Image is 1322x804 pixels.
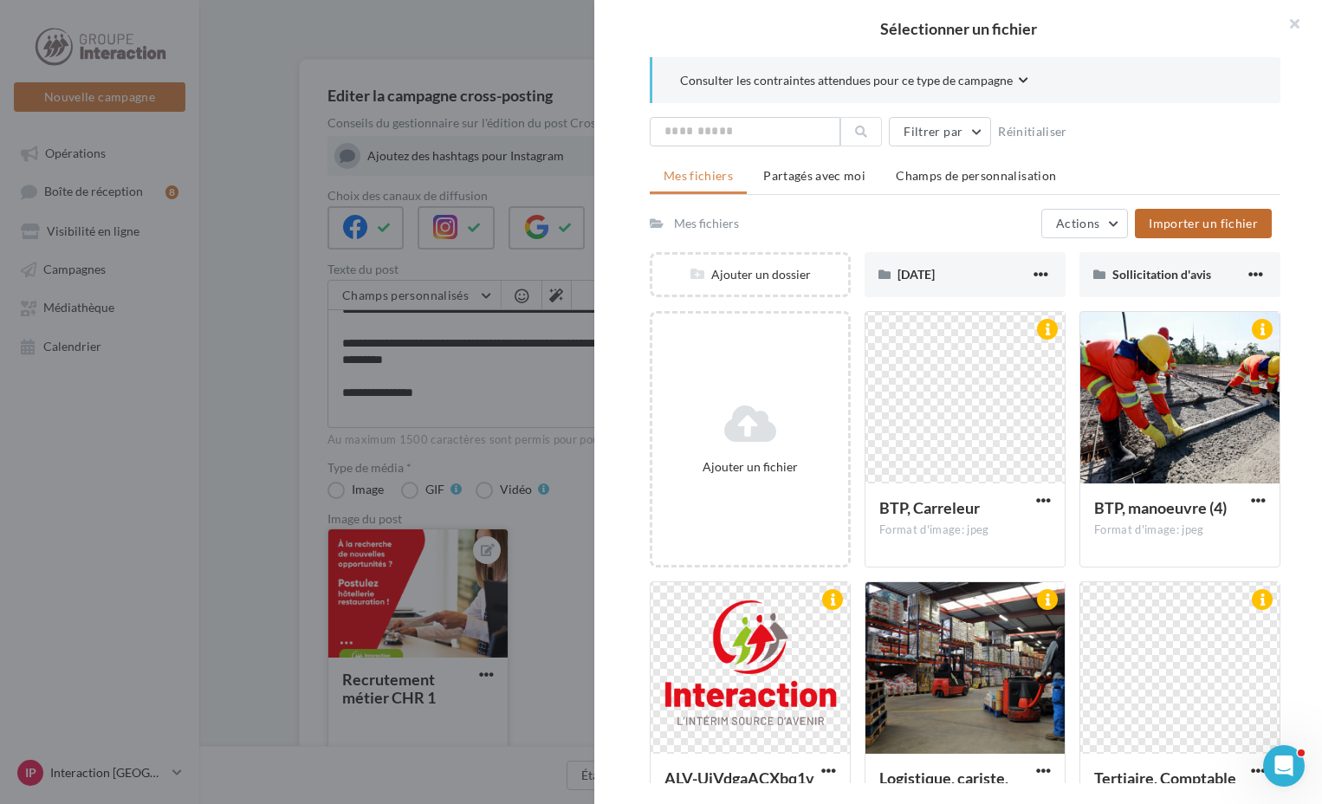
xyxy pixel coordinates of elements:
[1094,498,1227,517] span: BTP, manoeuvre (4)
[1056,216,1099,230] span: Actions
[652,266,848,283] div: Ajouter un dossier
[1135,209,1272,238] button: Importer un fichier
[1112,267,1211,282] span: Sollicitation d'avis
[664,168,733,183] span: Mes fichiers
[1149,216,1258,230] span: Importer un fichier
[991,121,1074,142] button: Réinitialiser
[1094,522,1266,538] div: Format d'image: jpeg
[889,117,991,146] button: Filtrer par
[659,458,841,476] div: Ajouter un fichier
[1263,745,1305,787] iframe: Intercom live chat
[763,168,865,183] span: Partagés avec moi
[1094,768,1236,788] span: Tertiaire, Comptable
[898,267,935,282] span: [DATE]
[1041,209,1128,238] button: Actions
[680,72,1013,89] span: Consulter les contraintes attendues pour ce type de campagne
[896,168,1056,183] span: Champs de personnalisation
[674,215,739,232] div: Mes fichiers
[622,21,1294,36] h2: Sélectionner un fichier
[879,522,1051,538] div: Format d'image: jpeg
[680,71,1028,93] button: Consulter les contraintes attendues pour ce type de campagne
[879,498,980,517] span: BTP, Carreleur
